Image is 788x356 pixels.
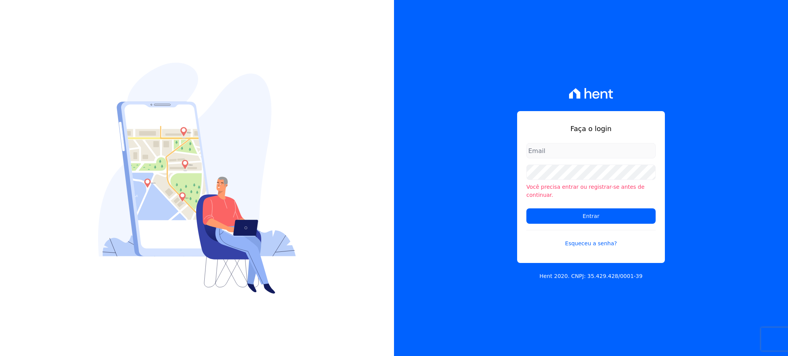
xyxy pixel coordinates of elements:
h1: Faça o login [526,123,656,134]
img: Login [98,63,296,294]
input: Email [526,143,656,158]
a: Esqueceu a senha? [526,230,656,248]
li: Você precisa entrar ou registrar-se antes de continuar. [526,183,656,199]
input: Entrar [526,208,656,224]
p: Hent 2020. CNPJ: 35.429.428/0001-39 [539,272,643,280]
